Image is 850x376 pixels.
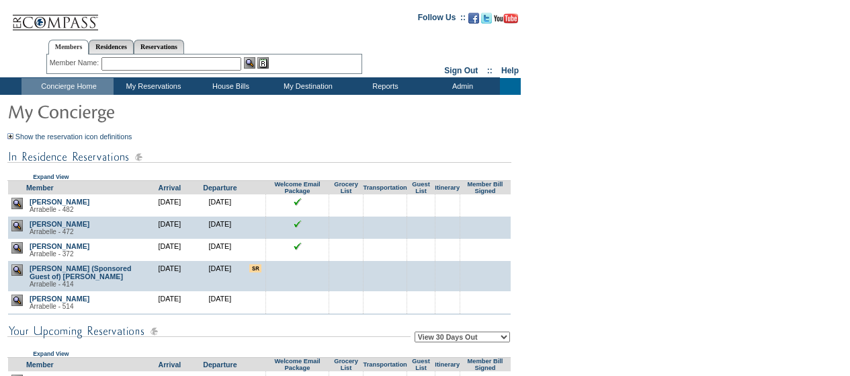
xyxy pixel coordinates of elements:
a: [PERSON_NAME] [30,295,89,303]
span: Arrabelle - 514 [30,303,74,310]
img: blank.gif [485,295,486,295]
img: chkSmaller.gif [294,220,302,228]
td: Reports [345,78,423,95]
a: Residences [89,40,134,54]
td: Follow Us :: [418,11,466,28]
img: Compass Home [11,3,99,31]
a: Welcome Email Package [274,358,320,371]
img: Become our fan on Facebook [468,13,479,24]
img: blank.gif [346,375,347,375]
img: blank.gif [385,295,386,295]
span: Arrabelle - 472 [30,228,74,235]
a: Sign Out [444,66,478,75]
img: blank.gif [346,198,347,198]
td: [DATE] [144,313,195,336]
img: View [244,57,255,69]
a: Arrival [159,184,181,192]
img: blank.gif [297,375,298,375]
img: blank.gif [485,198,486,198]
td: [DATE] [195,261,245,291]
img: blank.gif [385,375,386,375]
img: blank.gif [297,264,298,265]
a: Transportation [363,184,407,191]
img: Show the reservation icon definitions [7,133,13,139]
td: Concierge Home [22,78,114,95]
a: Member Bill Signed [468,358,503,371]
a: Departure [203,361,237,369]
a: Become our fan on Facebook [468,17,479,25]
a: Expand View [33,174,69,180]
img: blank.gif [485,264,486,265]
a: [PERSON_NAME] (Sponsored Guest of) [PERSON_NAME] [30,264,132,280]
a: Itinerary [435,184,460,191]
td: [DATE] [144,217,195,239]
img: blank.gif [346,264,347,265]
a: [PERSON_NAME] [30,198,89,206]
img: Subscribe to our YouTube Channel [494,13,518,24]
span: :: [487,66,493,75]
a: Guest List [412,181,429,194]
td: [DATE] [195,194,245,217]
td: [DATE] [144,194,195,217]
img: view [11,242,23,254]
img: blank.gif [297,295,298,295]
a: Guest List [412,358,429,371]
span: Arrabelle - 372 [30,250,74,258]
a: Grocery List [334,181,358,194]
a: Grocery List [334,358,358,371]
td: [DATE] [195,291,245,313]
a: Itinerary [435,361,460,368]
img: Follow us on Twitter [481,13,492,24]
td: My Destination [268,78,345,95]
img: blank.gif [485,375,486,375]
img: blank.gif [385,264,386,265]
td: Admin [423,78,500,95]
a: Show the reservation icon definitions [15,133,132,141]
td: House Bills [191,78,268,95]
a: [PERSON_NAME] [30,242,89,250]
a: Member [26,361,54,369]
td: [DATE] [195,313,245,336]
a: Help [501,66,519,75]
a: Welcome Email Package [274,181,320,194]
td: [DATE] [144,239,195,261]
td: My Reservations [114,78,191,95]
img: chkSmaller.gif [294,198,302,206]
td: [DATE] [144,291,195,313]
a: Expand View [33,350,69,357]
a: Reservations [134,40,184,54]
div: Member Name: [50,57,101,69]
a: Arrival [159,361,181,369]
a: Transportation [363,361,407,368]
img: view [11,264,23,276]
img: chkSmaller.gif [294,242,302,250]
span: Arrabelle - 414 [30,280,74,288]
a: Members [48,40,89,54]
td: [DATE] [195,239,245,261]
img: view [11,295,23,306]
a: [PERSON_NAME] [30,220,89,228]
a: Follow us on Twitter [481,17,492,25]
input: There are special requests for this reservation! [249,264,261,272]
a: Departure [203,184,237,192]
img: blank.gif [346,295,347,295]
img: Reservations [257,57,269,69]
